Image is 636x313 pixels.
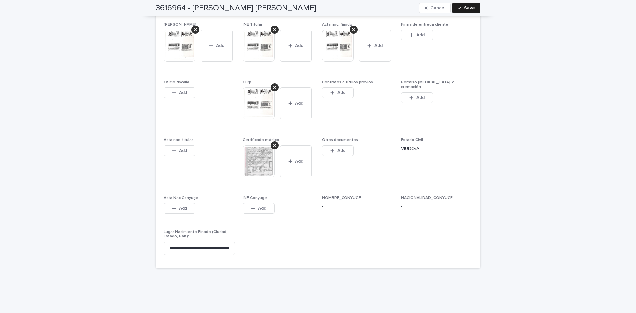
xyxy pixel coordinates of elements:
[179,206,187,211] span: Add
[322,23,352,26] span: Acta nac. finado
[295,159,303,164] span: Add
[164,80,189,84] span: Oficio fiscalía
[216,43,224,48] span: Add
[359,30,391,62] button: Add
[322,80,373,84] span: Contratos o títulos previos
[179,90,187,95] span: Add
[156,3,316,13] h2: 3616964 - [PERSON_NAME] [PERSON_NAME]
[401,30,433,40] button: Add
[164,203,195,214] button: Add
[295,43,303,48] span: Add
[337,148,345,153] span: Add
[416,95,425,100] span: Add
[164,23,196,26] span: [PERSON_NAME]
[243,138,279,142] span: Certificado médico
[401,92,433,103] button: Add
[243,80,251,84] span: Curp
[401,145,472,152] p: VIUDO/A
[295,101,303,106] span: Add
[280,145,312,177] button: Add
[452,3,480,13] button: Save
[374,43,383,48] span: Add
[243,23,262,26] span: INE Titular
[164,230,227,238] span: Lugar Nacimiento Finado (Ciudad, Estado, País):
[201,30,233,62] button: Add
[401,23,448,26] span: Firma de entrega cliente
[337,90,345,95] span: Add
[416,33,425,37] span: Add
[280,30,312,62] button: Add
[164,145,195,156] button: Add
[179,148,187,153] span: Add
[464,6,475,10] span: Save
[322,203,393,210] p: -
[401,138,423,142] span: Estado Civil
[419,3,451,13] button: Cancel
[258,206,266,211] span: Add
[280,87,312,119] button: Add
[322,138,358,142] span: Otros documentos
[322,87,354,98] button: Add
[164,138,193,142] span: Acta nac. titular
[430,6,445,10] span: Cancel
[401,196,453,200] span: NACIONALIDAD_CONYUGE
[322,196,361,200] span: NOMBRE_CONYUGE
[322,145,354,156] button: Add
[243,203,275,214] button: Add
[243,196,267,200] span: INE Conyuge
[401,203,472,210] p: -
[401,80,455,89] span: Permiso [MEDICAL_DATA]. o cremación
[164,196,198,200] span: Acta Nac Conyuge
[164,87,195,98] button: Add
